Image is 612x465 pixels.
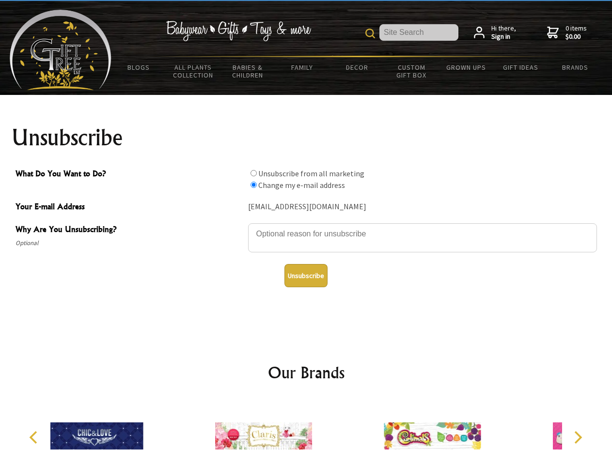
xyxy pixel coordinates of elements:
[16,223,243,237] span: Why Are You Unsubscribing?
[491,24,516,41] span: Hi there,
[379,24,458,41] input: Site Search
[474,24,516,41] a: Hi there,Sign in
[258,169,364,178] label: Unsubscribe from all marketing
[384,57,439,85] a: Custom Gift Box
[258,180,345,190] label: Change my e-mail address
[439,57,493,77] a: Grown Ups
[251,170,257,176] input: What Do You Want to Do?
[330,57,384,77] a: Decor
[251,182,257,188] input: What Do You Want to Do?
[111,57,166,77] a: BLOGS
[567,427,588,448] button: Next
[365,29,375,38] img: product search
[248,200,597,215] div: [EMAIL_ADDRESS][DOMAIN_NAME]
[547,24,587,41] a: 0 items$0.00
[16,201,243,215] span: Your E-mail Address
[16,168,243,182] span: What Do You Want to Do?
[166,21,311,41] img: Babywear - Gifts - Toys & more
[24,427,46,448] button: Previous
[19,361,593,384] h2: Our Brands
[275,57,330,77] a: Family
[565,32,587,41] strong: $0.00
[248,223,597,252] textarea: Why Are You Unsubscribing?
[16,237,243,249] span: Optional
[12,126,601,149] h1: Unsubscribe
[220,57,275,85] a: Babies & Children
[284,264,328,287] button: Unsubscribe
[166,57,221,85] a: All Plants Collection
[565,24,587,41] span: 0 items
[493,57,548,77] a: Gift Ideas
[491,32,516,41] strong: Sign in
[548,57,603,77] a: Brands
[10,10,111,90] img: Babyware - Gifts - Toys and more...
